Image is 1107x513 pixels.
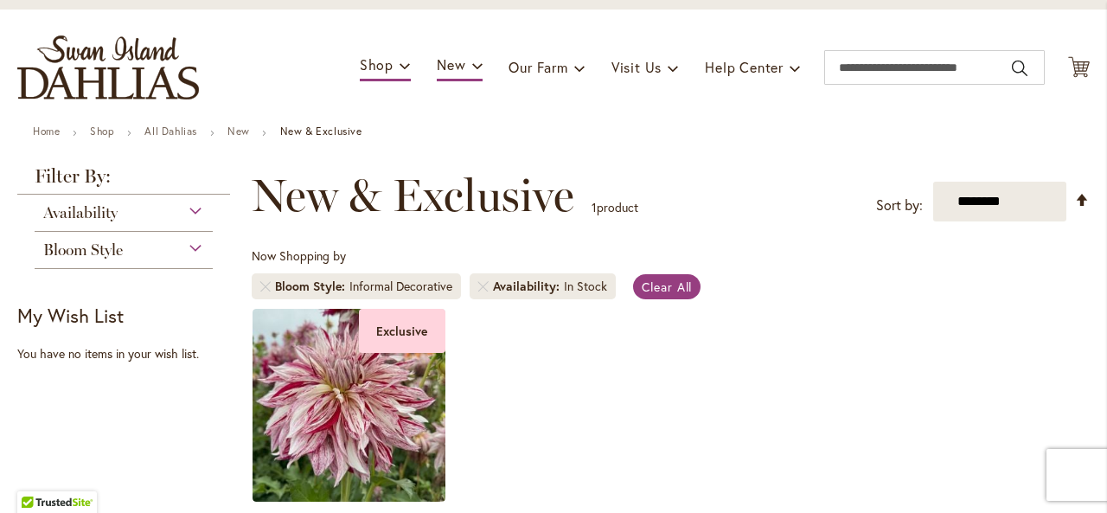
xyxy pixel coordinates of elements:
[349,278,452,295] div: Informal Decorative
[359,309,445,353] div: Exclusive
[144,125,197,138] a: All Dahlias
[360,55,394,74] span: Shop
[17,345,240,362] div: You have no items in your wish list.
[227,125,250,138] a: New
[611,58,662,76] span: Visit Us
[275,278,349,295] span: Bloom Style
[17,35,199,99] a: store logo
[564,278,607,295] div: In Stock
[43,203,118,222] span: Availability
[876,189,923,221] label: Sort by:
[252,170,574,221] span: New & Exclusive
[509,58,567,76] span: Our Farm
[642,279,693,295] span: Clear All
[43,240,123,260] span: Bloom Style
[17,167,230,195] strong: Filter By:
[280,125,362,138] strong: New & Exclusive
[260,281,271,292] a: Remove Bloom Style Informal Decorative
[493,278,564,295] span: Availability
[592,194,638,221] p: product
[478,281,489,292] a: Remove Availability In Stock
[705,58,784,76] span: Help Center
[253,309,445,502] img: KNIGHT'S ARMOUR
[33,125,60,138] a: Home
[633,274,701,299] a: Clear All
[17,303,124,328] strong: My Wish List
[252,247,346,264] span: Now Shopping by
[437,55,465,74] span: New
[592,199,597,215] span: 1
[90,125,114,138] a: Shop
[13,452,61,500] iframe: Launch Accessibility Center
[253,489,445,505] a: KNIGHT'S ARMOUR Exclusive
